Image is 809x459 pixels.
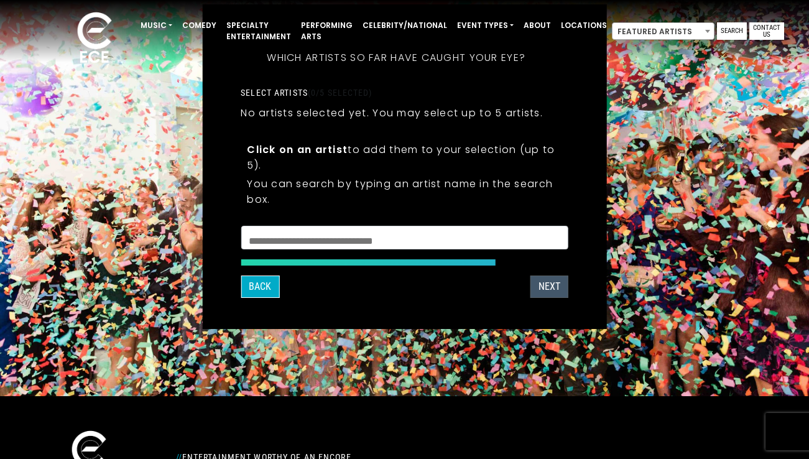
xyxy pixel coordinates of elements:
a: Event Types [452,15,519,36]
button: Back [241,276,279,298]
a: Specialty Entertainment [221,15,296,47]
span: (0/5 selected) [308,88,372,98]
p: No artists selected yet. You may select up to 5 artists. [241,105,543,121]
button: Next [530,276,568,298]
p: You can search by typing an artist name in the search box. [247,176,562,207]
p: to add them to your selection (up to 5). [247,142,562,173]
a: Comedy [177,15,221,36]
a: Celebrity/National [358,15,452,36]
label: Select artists [241,87,372,98]
a: Music [136,15,177,36]
a: Contact Us [749,22,784,40]
a: Performing Arts [296,15,358,47]
span: Featured Artists [613,23,714,40]
a: Search [717,22,747,40]
textarea: Search [249,234,560,245]
a: Locations [556,15,612,36]
img: ece_new_logo_whitev2-1.png [63,9,126,69]
strong: Click on an artist [247,142,348,157]
span: Featured Artists [612,22,714,40]
a: About [519,15,556,36]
